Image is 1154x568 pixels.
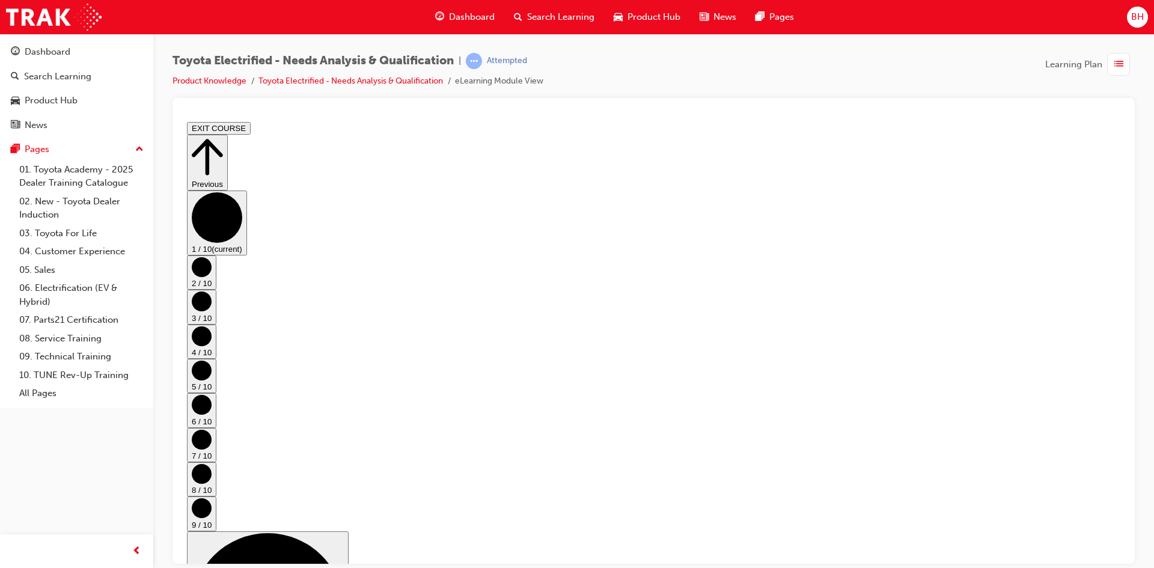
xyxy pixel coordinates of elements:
a: 08. Service Training [14,329,148,348]
span: BH [1131,10,1144,24]
span: Toyota Electrified - Needs Analysis & Qualification [172,54,454,68]
button: Pages [5,138,148,160]
a: news-iconNews [690,5,746,29]
span: Previous [10,63,41,72]
span: Dashboard [449,10,495,24]
span: News [713,10,736,24]
div: Pages [25,142,49,156]
span: Pages [769,10,794,24]
a: 05. Sales [14,261,148,279]
button: Previous [5,17,46,73]
a: 06. Electrification (EV & Hybrid) [14,279,148,311]
button: 7 / 10 [5,311,34,345]
a: car-iconProduct Hub [604,5,690,29]
a: 04. Customer Experience [14,242,148,261]
span: pages-icon [756,10,765,25]
span: pages-icon [11,144,20,155]
a: Product Knowledge [172,76,246,86]
a: Product Hub [5,90,148,112]
li: eLearning Module View [455,75,543,88]
button: 9 / 10 [5,379,34,414]
span: Product Hub [627,10,680,24]
span: 1 / 10 [10,127,29,136]
span: 2 / 10 [10,162,29,171]
span: | [459,54,461,68]
span: (current) [29,127,60,136]
a: 01. Toyota Academy - 2025 Dealer Training Catalogue [14,160,148,192]
div: Attempted [487,55,527,67]
a: guage-iconDashboard [426,5,504,29]
a: Dashboard [5,41,148,63]
span: news-icon [11,120,20,131]
span: car-icon [11,96,20,106]
button: EXIT COURSE [5,5,69,17]
span: 4 / 10 [10,231,29,240]
a: 09. Technical Training [14,347,148,366]
button: 8 / 10 [5,345,34,379]
span: prev-icon [132,544,141,559]
span: list-icon [1114,57,1123,72]
span: guage-icon [11,47,20,58]
img: Trak [6,4,102,31]
span: 3 / 10 [10,197,29,206]
div: News [25,118,47,132]
span: learningRecordVerb_ATTEMPT-icon [466,53,482,69]
button: 1 / 10(current) [5,73,65,138]
button: BH [1127,7,1148,28]
a: Search Learning [5,66,148,88]
span: 9 / 10 [10,403,29,412]
div: Dashboard [25,45,70,59]
button: DashboardSearch LearningProduct HubNews [5,38,148,138]
div: Product Hub [25,94,78,108]
button: 2 / 10 [5,138,34,173]
button: Learning Plan [1045,53,1135,76]
a: 10. TUNE Rev-Up Training [14,366,148,385]
span: 5 / 10 [10,265,29,274]
span: search-icon [514,10,522,25]
div: Search Learning [24,70,91,84]
span: Search Learning [527,10,594,24]
span: search-icon [11,72,19,82]
span: news-icon [700,10,709,25]
span: up-icon [135,142,144,157]
a: pages-iconPages [746,5,804,29]
a: 03. Toyota For Life [14,224,148,243]
span: 7 / 10 [10,334,29,343]
span: Learning Plan [1045,58,1102,72]
a: News [5,114,148,136]
button: 6 / 10 [5,276,34,310]
span: 8 / 10 [10,368,29,377]
a: All Pages [14,384,148,403]
button: 3 / 10 [5,173,34,207]
a: search-iconSearch Learning [504,5,604,29]
span: 6 / 10 [10,300,29,309]
button: 5 / 10 [5,242,34,276]
span: car-icon [614,10,623,25]
span: guage-icon [435,10,444,25]
a: 02. New - Toyota Dealer Induction [14,192,148,224]
a: 07. Parts21 Certification [14,311,148,329]
button: 4 / 10 [5,207,34,242]
a: Toyota Electrified - Needs Analysis & Qualification [258,76,443,86]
